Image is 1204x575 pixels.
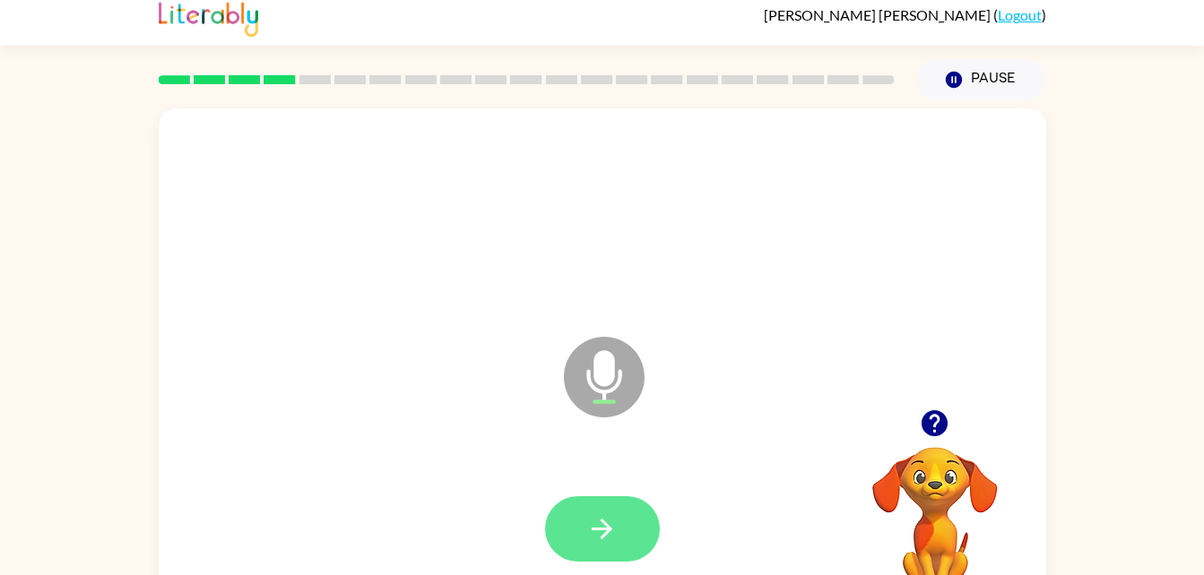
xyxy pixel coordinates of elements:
[764,6,993,23] span: [PERSON_NAME] [PERSON_NAME]
[998,6,1042,23] a: Logout
[764,6,1046,23] div: ( )
[916,59,1046,100] button: Pause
